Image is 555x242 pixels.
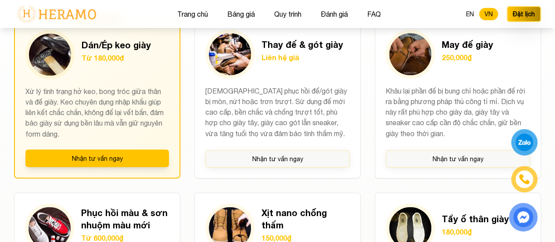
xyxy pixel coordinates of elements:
[461,8,479,20] button: EN
[442,212,509,224] h3: Tẩy ố thân giày
[261,206,350,231] h3: Xịt nano chống thấm
[209,33,251,75] img: Thay đế & gót giày
[386,86,530,139] p: Khâu lại phần đế bị bung chỉ hoặc phần đế rời ra bằng phương pháp thủ công tỉ mỉ. Dịch vụ này rất...
[205,150,350,167] button: Nhận tư vấn ngay
[14,5,99,23] img: logo-with-text.png
[442,226,509,237] p: 180,000₫
[205,86,350,139] p: [DEMOGRAPHIC_DATA] phục hồi đế/gót giày bị mòn, nứt hoặc trơn trượt. Sử dụng đế mới cao cấp, bền ...
[225,8,258,20] button: Bảng giá
[442,52,493,63] p: 250,000₫
[261,52,343,63] p: Liên hệ giá
[365,8,383,20] button: FAQ
[272,8,304,20] button: Quy trình
[82,39,151,51] h3: Dán/Ép keo giày
[318,8,351,20] button: Đánh giá
[25,86,169,139] p: Xử lý tình trạng hở keo, bong tróc giữa thân và đế giày. Keo chuyên dụng nhập khẩu giúp liên kết ...
[25,149,169,167] button: Nhận tư vấn ngay
[389,33,431,75] img: May đế giày
[81,206,169,231] h3: Phục hồi màu & sơn nhuộm màu mới
[479,8,498,20] button: VN
[82,53,151,63] p: Từ 180,000đ
[442,38,493,51] h3: May đế giày
[507,6,541,22] button: Đặt lịch
[175,8,211,20] button: Trang chủ
[519,174,529,184] img: phone-icon
[512,167,536,191] a: phone-icon
[386,150,530,167] button: Nhận tư vấn ngay
[261,38,343,51] h3: Thay đế & gót giày
[29,33,71,76] img: Dán/Ép keo giày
